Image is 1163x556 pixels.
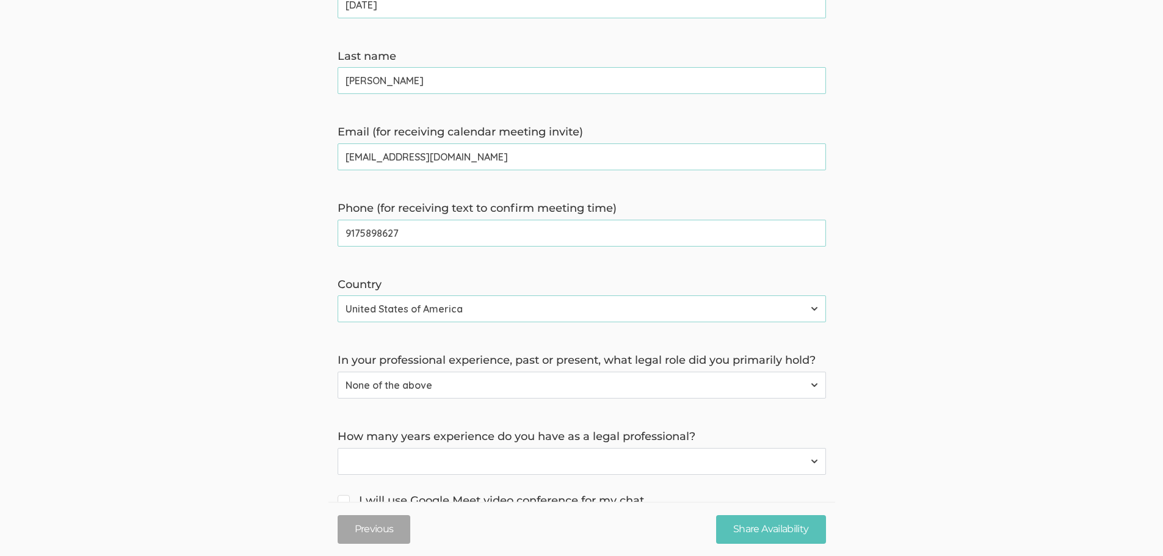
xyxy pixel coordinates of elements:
button: Previous [338,515,411,544]
label: How many years experience do you have as a legal professional? [338,429,826,445]
input: Share Availability [716,515,825,544]
label: In your professional experience, past or present, what legal role did you primarily hold? [338,353,826,369]
label: Email (for receiving calendar meeting invite) [338,125,826,140]
span: I will use Google Meet video conference for my chat [338,493,644,509]
label: Last name [338,49,826,65]
label: Country [338,277,826,293]
label: Phone (for receiving text to confirm meeting time) [338,201,826,217]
